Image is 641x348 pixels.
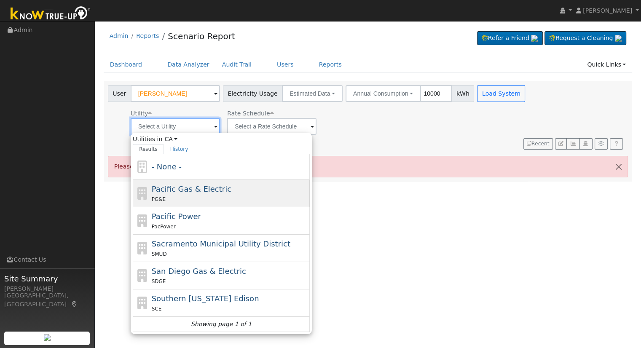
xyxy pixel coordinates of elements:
button: Recent [523,138,553,150]
input: Select a Utility [131,118,220,135]
span: Alias: None [227,110,274,117]
i: Showing page 1 of 1 [191,320,252,329]
span: SMUD [152,251,167,257]
input: Select a User [131,85,220,102]
a: Request a Cleaning [544,31,626,46]
button: Login As [579,138,592,150]
span: Sacramento Municipal Utility District [152,239,290,248]
a: History [164,144,195,154]
div: [GEOGRAPHIC_DATA], [GEOGRAPHIC_DATA] [4,291,90,309]
a: Reports [136,32,159,39]
a: Results [133,144,164,154]
a: Data Analyzer [161,57,216,72]
a: Quick Links [581,57,632,72]
span: Southern [US_STATE] Edison [152,294,259,303]
a: Help Link [610,138,623,150]
span: Pacific Gas & Electric [152,185,231,193]
span: SDGE [152,278,166,284]
a: Audit Trail [216,57,258,72]
a: Map [71,301,78,308]
span: kWh [451,85,474,102]
button: Settings [595,138,608,150]
button: Load System [477,85,525,102]
span: [PERSON_NAME] [583,7,632,14]
span: PG&E [152,196,166,202]
input: Select a Rate Schedule [227,118,316,135]
img: Know True-Up [6,5,95,24]
a: Admin [110,32,129,39]
span: Site Summary [4,273,90,284]
div: [PERSON_NAME] [4,284,90,293]
img: retrieve [531,35,538,42]
a: CA [164,135,177,144]
button: Edit User [555,138,567,150]
div: Utility [131,109,220,118]
img: retrieve [615,35,622,42]
span: San Diego Gas & Electric [152,267,246,276]
span: Pacific Power [152,212,201,221]
span: Electricity Usage [223,85,282,102]
button: Estimated Data [282,85,343,102]
span: SCE [152,306,162,312]
button: Close [610,156,628,177]
span: User [108,85,131,102]
a: Refer a Friend [477,31,543,46]
a: Users [271,57,300,72]
a: Reports [313,57,348,72]
button: Multi-Series Graph [566,138,579,150]
a: Dashboard [104,57,149,72]
img: retrieve [44,334,51,341]
a: Scenario Report [168,31,235,41]
span: PacPower [152,224,176,230]
span: - None - [152,162,182,171]
span: Utilities in [133,135,310,144]
button: Annual Consumption [346,85,421,102]
span: Please select a utility and rate schedule [114,163,233,170]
